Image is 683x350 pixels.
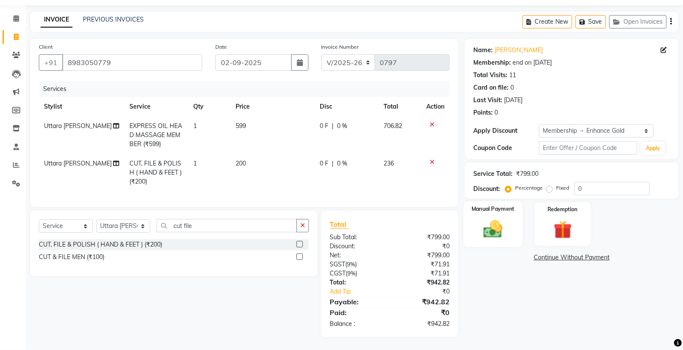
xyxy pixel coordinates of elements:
[236,159,246,167] span: 200
[347,270,356,277] span: 9%
[473,126,539,135] div: Apply Discount
[323,307,390,318] div: Paid:
[378,97,421,116] th: Total
[609,15,667,28] button: Open Invoices
[39,253,104,262] div: CUT & FILE MEN (₹100)
[323,278,390,287] div: Total:
[473,46,493,55] div: Name:
[44,122,112,130] span: Uttara [PERSON_NAME]
[188,97,230,116] th: Qty
[40,81,456,97] div: Services
[641,142,665,155] button: Apply
[510,83,514,92] div: 0
[39,54,63,71] button: +91
[473,184,500,194] div: Discount:
[390,260,456,269] div: ₹71.91
[390,233,456,242] div: ₹799.00
[129,122,182,148] span: EXPRESS OIL HEAD MASSAGE MEMBER (₹599)
[193,122,197,130] span: 1
[390,251,456,260] div: ₹799.00
[522,15,572,28] button: Create New
[315,97,378,116] th: Disc
[401,287,456,296] div: ₹0
[332,122,334,131] span: |
[347,261,355,268] span: 9%
[157,219,297,232] input: Search or Scan
[473,83,509,92] div: Card on file:
[193,159,197,167] span: 1
[478,218,508,240] img: _cash.svg
[323,251,390,260] div: Net:
[473,58,511,67] div: Membership:
[323,242,390,251] div: Discount:
[323,260,390,269] div: ( )
[320,159,329,168] span: 0 F
[320,122,329,131] span: 0 F
[384,159,394,167] span: 236
[421,97,450,116] th: Action
[473,71,507,80] div: Total Visits:
[330,220,349,229] span: Total
[330,260,345,268] span: SGST
[323,319,390,328] div: Balance :
[323,233,390,242] div: Sub Total:
[39,97,124,116] th: Stylist
[390,307,456,318] div: ₹0
[548,219,578,241] img: _gift.svg
[323,269,390,278] div: ( )
[472,205,515,213] label: Manual Payment
[62,54,202,71] input: Search by Name/Mobile/Email/Code
[539,141,637,155] input: Enter Offer / Coupon Code
[83,16,144,23] a: PREVIOUS INVOICES
[230,97,315,116] th: Price
[236,122,246,130] span: 599
[332,159,334,168] span: |
[466,253,677,262] a: Continue Without Payment
[129,159,182,185] span: CUT, FILE & POLISH ( HAND & FEET ) (₹200)
[44,159,112,167] span: Uttara [PERSON_NAME]
[473,96,502,105] div: Last Visit:
[330,269,346,277] span: CGST
[515,184,543,192] label: Percentage
[215,43,227,51] label: Date
[390,269,456,278] div: ₹71.91
[323,287,400,296] a: Add Tip
[513,58,552,67] div: end on [DATE]
[576,15,606,28] button: Save
[41,12,72,28] a: INVOICE
[323,297,390,307] div: Payable:
[390,242,456,251] div: ₹0
[556,184,569,192] label: Fixed
[548,206,578,213] label: Redemption
[473,108,493,117] div: Points:
[390,319,456,328] div: ₹942.82
[504,96,522,105] div: [DATE]
[390,278,456,287] div: ₹942.82
[494,46,543,55] a: [PERSON_NAME]
[384,122,402,130] span: 706.82
[473,144,539,153] div: Coupon Code
[39,43,53,51] label: Client
[124,97,188,116] th: Service
[494,108,498,117] div: 0
[337,159,348,168] span: 0 %
[516,169,538,178] div: ₹799.00
[473,169,513,178] div: Service Total:
[509,71,516,80] div: 11
[321,43,359,51] label: Invoice Number
[390,297,456,307] div: ₹942.82
[337,122,348,131] span: 0 %
[39,240,162,249] div: CUT, FILE & POLISH ( HAND & FEET ) (₹200)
